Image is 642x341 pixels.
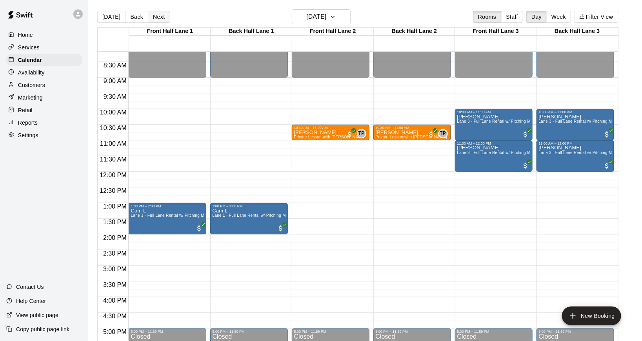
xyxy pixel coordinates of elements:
p: Copy public page link [16,325,69,333]
span: 11:00 AM [98,140,129,147]
span: 3:30 PM [101,281,129,288]
button: add [562,307,621,325]
span: All customers have paid [346,131,354,138]
span: 9:00 AM [102,78,129,84]
span: All customers have paid [277,225,285,232]
span: 2:30 PM [101,250,129,257]
div: 10:00 AM – 11:00 AM: David Hesting [537,109,614,140]
div: 1:00 PM – 2:00 PM: Cam L [128,203,206,234]
span: Lane 3 - Full Lane Rental w/ Pitching Machine [457,119,543,123]
span: 2:00 PM [101,234,129,241]
button: Staff [501,11,524,23]
div: Front Half Lane 1 [129,28,211,35]
p: Help Center [16,297,46,305]
div: Back Half Lane 3 [537,28,618,35]
div: 5:00 PM – 11:59 PM [457,330,530,334]
div: 10:30 AM – 11:00 AM [294,126,367,130]
span: All customers have paid [522,131,529,138]
a: Settings [6,129,82,141]
div: Tyger Pederson [438,129,448,138]
span: 1:00 PM [101,203,129,210]
div: 1:00 PM – 2:00 PM [213,204,286,208]
span: Private Lesson with [PERSON_NAME] [294,135,366,139]
span: 4:00 PM [101,297,129,304]
p: Services [18,44,40,51]
span: All customers have paid [603,162,611,170]
span: 10:30 AM [98,125,129,131]
div: 10:30 AM – 11:00 AM [376,126,449,130]
a: Marketing [6,92,82,103]
span: Lane 3 - Full Lane Rental w/ Pitching Machine [539,119,625,123]
span: 1:30 PM [101,219,129,225]
span: Lane 3 - Full Lane Rental w/ Pitching Machine [457,151,543,155]
p: Reports [18,119,38,127]
p: Calendar [18,56,42,64]
div: 10:30 AM – 11:00 AM: Elliott Martin [292,125,369,140]
div: 11:00 AM – 12:00 PM: Roy Kitamura [455,140,533,172]
p: Availability [18,69,45,76]
button: Rooms [473,11,501,23]
div: 5:00 PM – 11:59 PM [376,330,449,334]
span: 8:30 AM [102,62,129,69]
span: Lane 1 - Full Lane Rental w/ Pitching Machine & HitTrax (Members ONLY) [213,213,351,218]
div: 11:00 AM – 12:00 PM [457,141,530,145]
button: [DATE] [97,11,125,23]
span: 10:00 AM [98,109,129,116]
div: 10:00 AM – 11:00 AM [539,110,612,114]
div: Retail [6,104,82,116]
div: 5:00 PM – 11:59 PM [131,330,204,334]
button: Day [526,11,547,23]
div: 11:00 AM – 12:00 PM [539,141,612,145]
span: All customers have paid [195,225,203,232]
button: Week [546,11,571,23]
div: 5:00 PM – 11:59 PM [294,330,367,334]
div: 1:00 PM – 2:00 PM: Cam L [210,203,288,234]
p: View public page [16,311,58,319]
button: Back [125,11,148,23]
span: Private Lesson with [PERSON_NAME] [376,135,447,139]
span: 11:30 AM [98,156,129,163]
div: 10:30 AM – 11:00 AM: Elliott Martin [373,125,451,140]
div: 11:00 AM – 12:00 PM: Roy Kitamura [537,140,614,172]
span: 3:00 PM [101,266,129,272]
a: Calendar [6,54,82,66]
div: Services [6,42,82,53]
div: Back Half Lane 2 [374,28,455,35]
div: 5:00 PM – 11:59 PM [539,330,612,334]
p: Retail [18,106,33,114]
span: 12:30 PM [98,187,128,194]
span: 5:00 PM [101,328,129,335]
a: Home [6,29,82,41]
div: 10:00 AM – 11:00 AM: David Hesting [455,109,533,140]
span: Tyger Pederson [360,129,366,138]
span: Lane 3 - Full Lane Rental w/ Pitching Machine [539,151,625,155]
p: Marketing [18,94,43,102]
div: Back Half Lane 1 [211,28,292,35]
span: All customers have paid [603,131,611,138]
a: Customers [6,79,82,91]
div: 5:00 PM – 11:59 PM [213,330,286,334]
span: All customers have paid [522,162,529,170]
div: Front Half Lane 2 [292,28,374,35]
span: 9:30 AM [102,93,129,100]
div: 10:00 AM – 11:00 AM [457,110,530,114]
div: 1:00 PM – 2:00 PM [131,204,204,208]
p: Home [18,31,33,39]
a: Availability [6,67,82,78]
h6: [DATE] [306,11,326,22]
div: Tyger Pederson [357,129,366,138]
p: Contact Us [16,283,44,291]
button: [DATE] [292,9,351,24]
a: Reports [6,117,82,129]
span: 4:30 PM [101,313,129,319]
p: Settings [18,131,38,139]
span: TP [358,130,365,138]
span: All customers have paid [427,131,435,138]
